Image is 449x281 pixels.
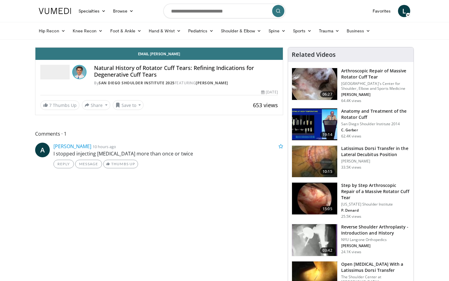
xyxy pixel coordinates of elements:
p: P. Denard [341,208,410,213]
span: 06:27 [320,91,335,97]
p: 24.1K views [341,250,361,254]
span: 7 [49,102,52,108]
button: Save to [113,100,144,110]
span: 10:15 [320,169,335,175]
h3: Open [MEDICAL_DATA] With a Latissimus Dorsi Transfer [341,261,410,273]
a: Favorites [369,5,394,17]
a: Pediatrics [184,25,217,37]
a: Reply [53,160,74,168]
a: Hand & Wrist [145,25,184,37]
div: [DATE] [261,89,278,95]
a: Hip Recon [35,25,69,37]
p: C. Gerber [341,128,410,133]
a: Browse [109,5,137,17]
a: L [398,5,410,17]
img: VuMedi Logo [39,8,71,14]
p: I stopped injecting [MEDICAL_DATA] more than once or twice [53,150,283,157]
a: Sports [289,25,316,37]
img: San Diego Shoulder Institute 2025 [40,65,70,79]
a: Spine [265,25,289,37]
a: Shoulder & Elbow [217,25,265,37]
img: 281021_0002_1.png.150x105_q85_crop-smart_upscale.jpg [292,68,337,100]
p: [PERSON_NAME] [341,92,410,97]
a: 06:27 Arthroscopic Repair of Massive Rotator Cuff Tear [GEOGRAPHIC_DATA]'s Center for Shoulder, E... [292,68,410,103]
p: NYU Langone Orthopedics [341,237,410,242]
img: zucker_4.png.150x105_q85_crop-smart_upscale.jpg [292,224,337,256]
small: 10 hours ago [93,144,116,149]
a: Business [343,25,374,37]
span: 19:14 [320,132,335,138]
span: Comments 1 [35,130,283,138]
img: 7cd5bdb9-3b5e-40f2-a8f4-702d57719c06.150x105_q85_crop-smart_upscale.jpg [292,183,337,214]
p: [GEOGRAPHIC_DATA]'s Center for Shoulder, Elbow and Sports Medicine [341,81,410,91]
p: [PERSON_NAME] [341,159,410,164]
a: Email [PERSON_NAME] [35,48,283,60]
a: 19:14 Anatomy and Treatment of the Rotator Cuff San Diego Shoulder Institute 2014 C. Gerber 62.4K... [292,108,410,140]
p: [PERSON_NAME] [341,243,410,248]
a: Message [75,160,102,168]
h3: Reverse Shoulder Arthroplasty - Introduction and History [341,224,410,236]
a: 03:42 Reverse Shoulder Arthroplasty - Introduction and History NYU Langone Orthopedics [PERSON_NA... [292,224,410,256]
p: San Diego Shoulder Institute 2014 [341,122,410,126]
span: 653 views [253,101,278,109]
a: 7 Thumbs Up [40,100,79,110]
h3: Step by Step Arthroscopic Repair of a Massive Rotator Cuff Tear [341,182,410,201]
a: Trauma [315,25,343,37]
span: 03:42 [320,247,335,254]
p: [US_STATE] Shoulder Institute [341,202,410,207]
p: 33.5K views [341,165,361,170]
a: 10:15 Latissimus Dorsi Transfer in the Lateral Decubitus Position [PERSON_NAME] 33.5K views [292,145,410,178]
a: Thumbs Up [103,160,138,168]
img: 58008271-3059-4eea-87a5-8726eb53a503.150x105_q85_crop-smart_upscale.jpg [292,108,337,140]
img: Avatar [72,65,87,79]
button: Share [82,100,110,110]
span: 15:05 [320,206,335,212]
h3: Latissimus Dorsi Transfer in the Lateral Decubitus Position [341,145,410,158]
p: 62.4K views [341,134,361,139]
a: Knee Recon [69,25,107,37]
video-js: Video Player [35,47,283,48]
a: A [35,143,50,157]
h4: Related Videos [292,51,336,58]
a: Foot & Ankle [107,25,145,37]
h4: Natural History of Rotator Cuff Tears: Refining Indications for Degenerative Cuff Tears [94,65,278,78]
h3: Arthroscopic Repair of Massive Rotator Cuff Tear [341,68,410,80]
h3: Anatomy and Treatment of the Rotator Cuff [341,108,410,120]
input: Search topics, interventions [163,4,286,18]
p: 64.4K views [341,98,361,103]
div: By FEATURING [94,80,278,86]
img: 38501_0000_3.png.150x105_q85_crop-smart_upscale.jpg [292,146,337,177]
a: Specialties [75,5,109,17]
a: [PERSON_NAME] [53,143,91,150]
a: San Diego Shoulder Institute 2025 [99,80,175,86]
p: 25.5K views [341,214,361,219]
a: 15:05 Step by Step Arthroscopic Repair of a Massive Rotator Cuff Tear [US_STATE] Shoulder Institu... [292,182,410,219]
a: [PERSON_NAME] [196,80,228,86]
